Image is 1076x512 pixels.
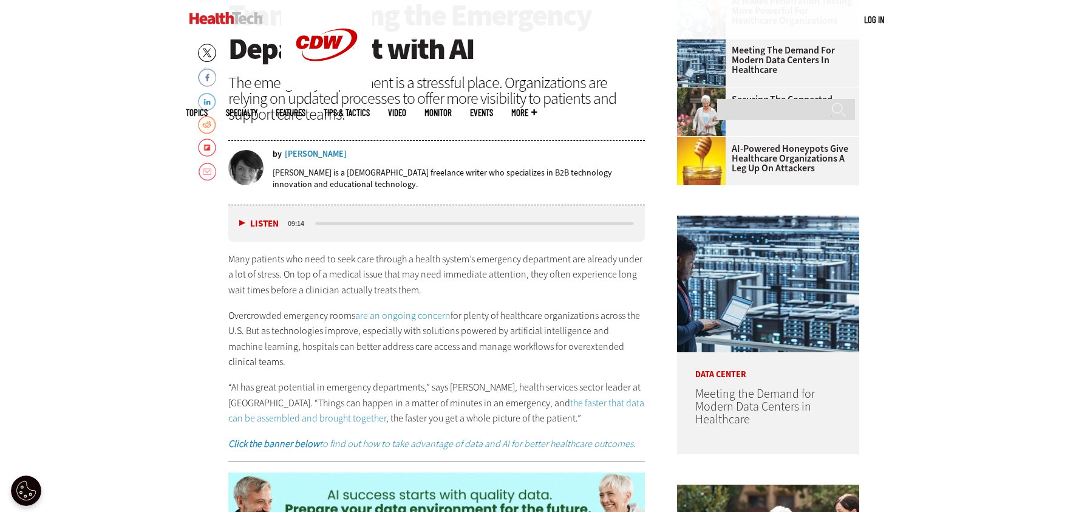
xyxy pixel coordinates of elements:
[11,476,41,506] button: Open Preferences
[470,108,493,117] a: Events
[864,13,884,26] div: User menu
[677,216,859,352] img: engineer with laptop overlooking data center
[239,219,279,228] button: Listen
[677,87,732,97] a: nurse walks with senior woman through a garden
[228,437,636,450] em: to find out how to take advantage of data and AI for better healthcare outcomes.
[228,251,645,298] p: Many patients who need to seek care through a health system’s emergency department are already un...
[228,437,636,450] a: Click the banner belowto find out how to take advantage of data and AI for better healthcare outc...
[273,150,282,159] span: by
[228,380,645,426] p: “AI has great potential in emergency departments,” says [PERSON_NAME], health services sector lea...
[226,108,257,117] span: Specialty
[677,144,852,173] a: AI-Powered Honeypots Give Healthcare Organizations a Leg Up on Attackers
[677,137,732,146] a: jar of honey with a honey dipper
[677,137,726,185] img: jar of honey with a honey dipper
[276,108,305,117] a: Features
[864,14,884,25] a: Log in
[695,386,815,428] a: Meeting the Demand for Modern Data Centers in Healthcare
[228,205,645,242] div: media player
[677,352,859,379] p: Data Center
[324,108,370,117] a: Tips & Tactics
[273,167,645,190] p: [PERSON_NAME] is a [DEMOGRAPHIC_DATA] freelance writer who specializes in B2B technology innovati...
[228,308,645,370] p: Overcrowded emergency rooms for plenty of healthcare organizations across the U.S. But as technol...
[286,218,313,229] div: duration
[285,150,347,159] a: [PERSON_NAME]
[228,437,319,450] strong: Click the banner below
[511,108,537,117] span: More
[355,309,451,322] a: are an ongoing concern
[189,12,263,24] img: Home
[11,476,41,506] div: Cookie Settings
[677,87,726,136] img: nurse walks with senior woman through a garden
[424,108,452,117] a: MonITor
[388,108,406,117] a: Video
[186,108,208,117] span: Topics
[281,80,372,93] a: CDW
